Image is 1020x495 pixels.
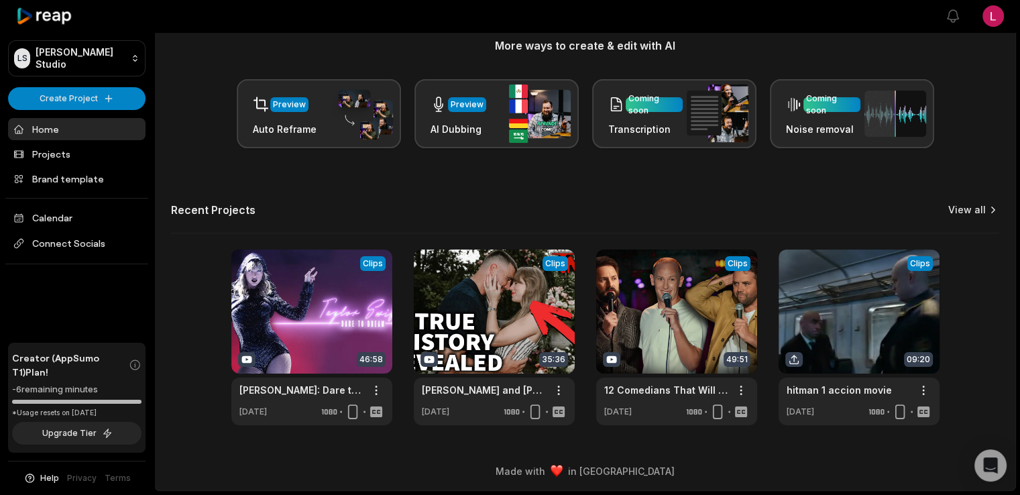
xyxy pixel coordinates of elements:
[40,472,59,484] span: Help
[974,449,1007,482] div: Open Intercom Messenger
[451,99,484,111] div: Preview
[604,383,728,397] a: 12 Comedians That Will Make You Smile | Stand-Up Comedy Compilation
[8,207,146,229] a: Calendar
[171,38,999,54] h3: More ways to create & edit with AI
[608,122,683,136] h3: Transcription
[239,383,363,397] a: [PERSON_NAME]: Dare to Dream | FULL DOCUMENTARY | 2020
[67,472,97,484] a: Privacy
[787,383,892,397] a: hitman 1 accion movie
[786,122,860,136] h3: Noise removal
[14,48,30,68] div: LS
[8,168,146,190] a: Brand template
[628,93,680,117] div: Coming soon
[12,408,141,418] div: *Usage resets on [DATE]
[431,122,486,136] h3: AI Dubbing
[948,203,986,217] a: View all
[12,383,141,396] div: -6 remaining minutes
[331,88,393,140] img: auto_reframe.png
[12,422,141,445] button: Upgrade Tier
[422,383,545,397] a: [PERSON_NAME] and [PERSON_NAME]: The Ultimate Love Story | TMZ Investigates
[551,465,563,477] img: heart emoji
[36,46,125,70] p: [PERSON_NAME] Studio
[8,118,146,140] a: Home
[8,143,146,165] a: Projects
[253,122,317,136] h3: Auto Reframe
[806,93,858,117] div: Coming soon
[687,85,748,142] img: transcription.png
[167,464,1003,478] div: Made with in [GEOGRAPHIC_DATA]
[273,99,306,111] div: Preview
[8,231,146,256] span: Connect Socials
[12,351,129,379] span: Creator (AppSumo T1) Plan!
[864,91,926,137] img: noise_removal.png
[105,472,131,484] a: Terms
[171,203,256,217] h2: Recent Projects
[8,87,146,110] button: Create Project
[23,472,59,484] button: Help
[509,85,571,143] img: ai_dubbing.png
